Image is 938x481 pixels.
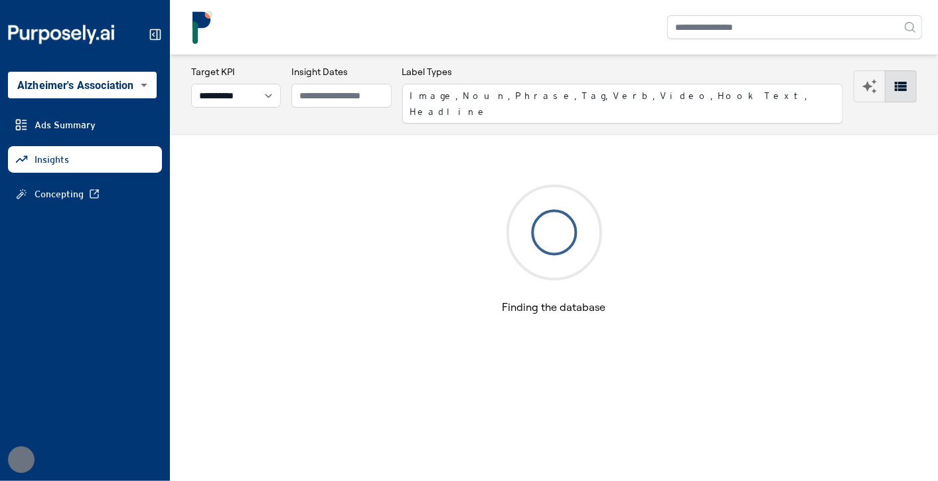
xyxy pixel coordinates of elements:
h3: Target KPI [191,65,281,78]
a: Concepting [8,181,162,207]
span: Insights [35,153,69,166]
img: logo [186,11,219,44]
span: Ads Summary [35,118,96,132]
a: Insights [8,146,162,173]
h3: Finding the database [503,299,606,315]
h3: Label Types [402,65,843,78]
a: Ads Summary [8,112,162,138]
span: Concepting [35,187,84,201]
div: Alzheimer's Association [8,72,157,98]
h3: Insight Dates [291,65,392,78]
button: Image, Noun, Phrase, Tag, Verb, Video, Hook Text, Headline [402,84,843,124]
